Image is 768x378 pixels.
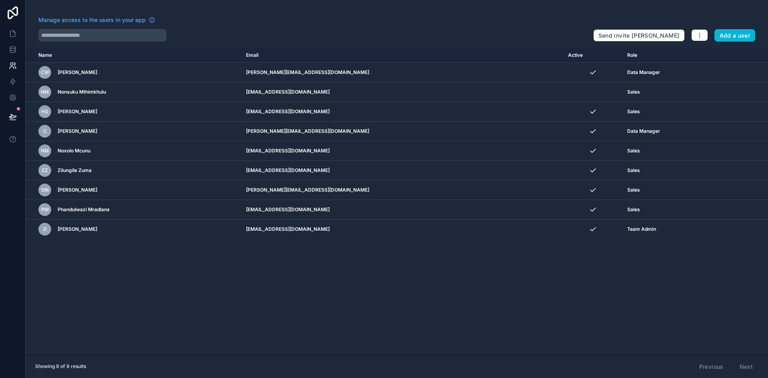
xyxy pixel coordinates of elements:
[41,69,49,76] span: CW
[58,226,97,232] span: [PERSON_NAME]
[58,89,106,95] span: Nonsuku Mthimkhulu
[41,89,49,95] span: NM
[627,226,656,232] span: Team Admin
[58,167,92,174] span: Zilungile Zuma
[38,16,155,24] a: Manage access to the users in your app
[627,89,640,95] span: Sales
[58,108,97,115] span: [PERSON_NAME]
[41,206,49,213] span: PM
[627,187,640,193] span: Sales
[43,226,47,232] span: D
[26,48,768,355] div: scrollable content
[58,69,97,76] span: [PERSON_NAME]
[241,48,563,63] th: Email
[41,108,48,115] span: HG
[38,16,146,24] span: Manage access to the users in your app
[58,148,90,154] span: Noxolo Mcunu
[241,102,563,122] td: [EMAIL_ADDRESS][DOMAIN_NAME]
[241,220,563,239] td: [EMAIL_ADDRESS][DOMAIN_NAME]
[42,167,48,174] span: ZZ
[627,206,640,213] span: Sales
[563,48,622,63] th: Active
[627,148,640,154] span: Sales
[627,108,640,115] span: Sales
[627,128,660,134] span: Data Manager
[35,363,86,370] span: Showing 9 of 9 results
[241,122,563,141] td: [PERSON_NAME][EMAIL_ADDRESS][DOMAIN_NAME]
[26,48,241,63] th: Name
[241,141,563,161] td: [EMAIL_ADDRESS][DOMAIN_NAME]
[58,206,110,213] span: Phandulwazi Mredlana
[58,187,97,193] span: [PERSON_NAME]
[241,200,563,220] td: [EMAIL_ADDRESS][DOMAIN_NAME]
[622,48,725,63] th: Role
[593,29,685,42] button: Send invite [PERSON_NAME]
[241,63,563,82] td: [PERSON_NAME][EMAIL_ADDRESS][DOMAIN_NAME]
[627,69,660,76] span: Data Manager
[41,187,49,193] span: SM
[58,128,97,134] span: [PERSON_NAME]
[714,29,756,42] button: Add a user
[241,161,563,180] td: [EMAIL_ADDRESS][DOMAIN_NAME]
[241,82,563,102] td: [EMAIL_ADDRESS][DOMAIN_NAME]
[627,167,640,174] span: Sales
[241,180,563,200] td: [PERSON_NAME][EMAIL_ADDRESS][DOMAIN_NAME]
[41,148,49,154] span: NM
[43,128,47,134] span: C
